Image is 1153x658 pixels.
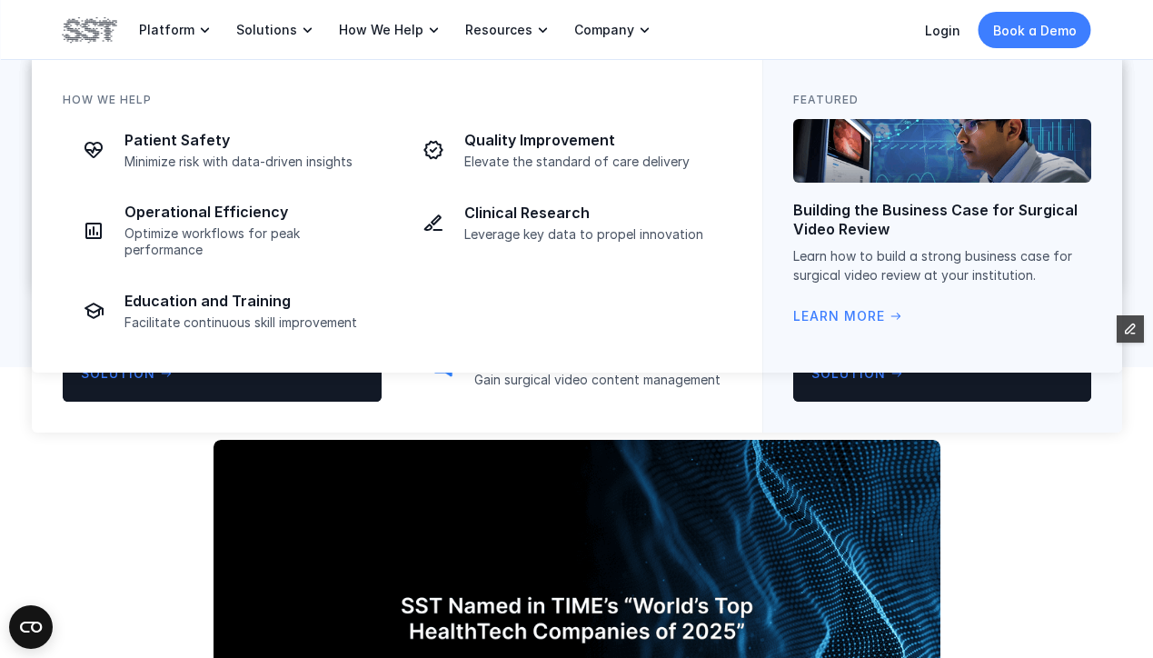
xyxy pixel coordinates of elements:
[422,139,444,161] img: Checkmark icon
[83,300,104,322] img: Graduation cap icon
[1117,315,1144,343] button: Edit Framer Content
[889,309,903,324] span: arrow_right_alt
[83,139,104,161] img: heart icon with heart rate
[925,23,960,38] a: Login
[811,364,886,384] p: Solution
[403,192,731,254] a: Pen iconClinical ResearchLeverage key data to propel innovation
[793,246,1091,284] p: Learn how to build a strong business case for surgical video review at your institution.
[124,225,381,258] p: Optimize workflows for peak performance
[464,154,721,170] p: Elevate the standard of care delivery
[574,22,634,38] p: Company
[236,22,297,38] p: Solutions
[124,292,381,311] p: Education and Training
[403,119,731,181] a: Checkmark iconQuality ImprovementElevate the standard of care delivery
[464,131,721,150] p: Quality Improvement
[81,364,155,384] p: Solution
[339,22,423,38] p: How We Help
[993,21,1077,40] p: Book a Demo
[139,22,194,38] p: Platform
[979,12,1091,48] a: Book a Demo
[464,204,721,223] p: Clinical Research
[422,212,444,234] img: Pen icon
[793,306,885,326] p: Learn More
[474,372,721,388] p: Gain surgical video content management
[83,220,104,242] img: Graph icon
[793,119,1091,326] a: Building the Business Case for Surgical Video ReviewLearn how to build a strong business case for...
[63,280,392,342] a: Graduation cap iconEducation and TrainingFacilitate continuous skill improvement
[63,91,152,108] p: How We Help
[793,201,1091,239] p: Building the Business Case for Surgical Video Review
[465,22,532,38] p: Resources
[124,203,381,222] p: Operational Efficiency
[9,605,53,649] button: Open CMP widget
[890,366,904,381] span: arrow_right_alt
[793,91,859,108] p: Featured
[159,366,174,381] span: arrow_right_alt
[63,192,392,269] a: Graph iconOperational EfficiencyOptimize workflows for peak performance
[63,15,117,45] img: SST logo
[124,131,381,150] p: Patient Safety
[124,154,381,170] p: Minimize risk with data-driven insights
[464,226,721,243] p: Leverage key data to propel innovation
[124,314,381,331] p: Facilitate continuous skill improvement
[63,119,392,181] a: heart icon with heart ratePatient SafetyMinimize risk with data-driven insights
